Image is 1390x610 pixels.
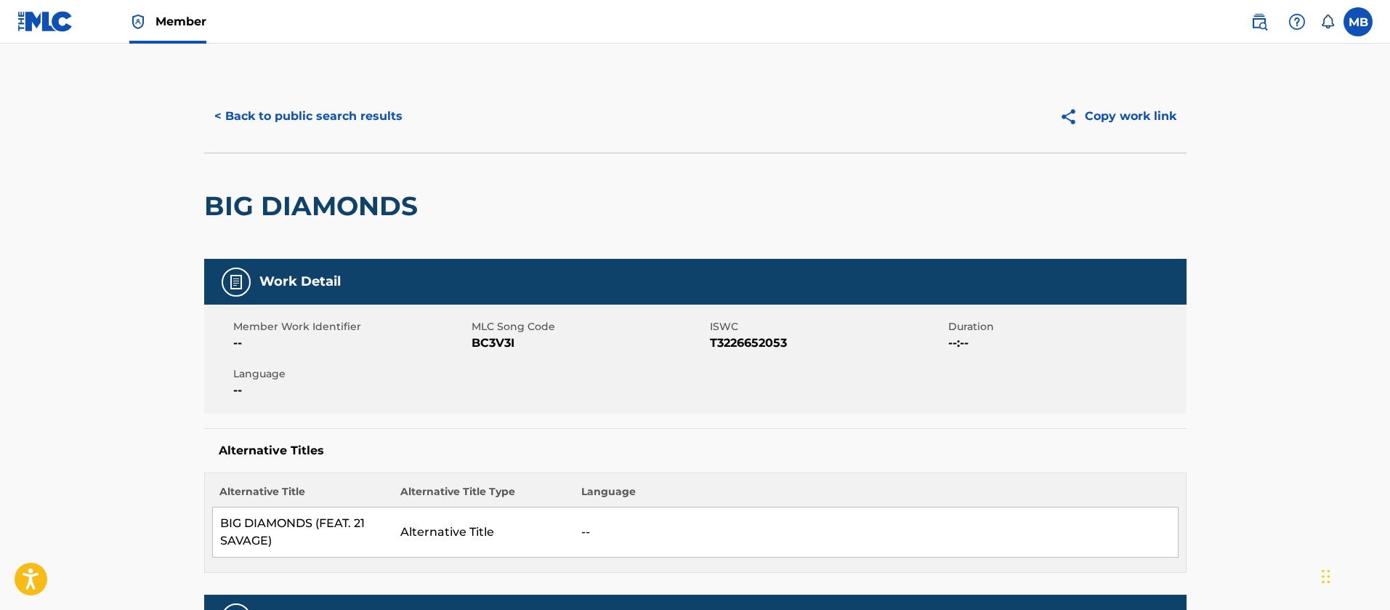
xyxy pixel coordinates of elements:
[948,334,1183,352] span: --:--
[204,98,413,135] button: < Back to public search results
[1317,540,1390,610] iframe: Chat Widget
[1245,7,1274,36] a: Public Search
[710,319,945,334] span: ISWC
[472,319,706,334] span: MLC Song Code
[1288,13,1306,31] img: help
[1322,555,1330,598] div: Drag
[17,11,73,32] img: MLC Logo
[204,190,425,222] h2: BIG DIAMONDS
[233,366,468,382] span: Language
[219,444,1172,458] h5: Alternative Titles
[212,484,393,507] th: Alternative Title
[1059,108,1085,126] img: Copy work link
[129,13,147,31] img: Top Rightsholder
[574,507,1178,558] td: --
[1320,15,1335,29] div: Notifications
[259,273,341,290] h5: Work Detail
[574,484,1178,507] th: Language
[1250,13,1268,31] img: search
[1349,394,1390,511] iframe: Resource Center
[233,319,468,334] span: Member Work Identifier
[155,13,206,30] span: Member
[227,273,245,291] img: Work Detail
[948,319,1183,334] span: Duration
[710,334,945,352] span: T3226652053
[1282,7,1312,36] div: Help
[1343,7,1373,36] div: User Menu
[233,334,468,352] span: --
[212,507,393,558] td: BIG DIAMONDS (FEAT. 21 SAVAGE)
[233,382,468,399] span: --
[393,484,574,507] th: Alternative Title Type
[472,334,706,352] span: BC3V3I
[1049,98,1187,135] button: Copy work link
[393,507,574,558] td: Alternative Title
